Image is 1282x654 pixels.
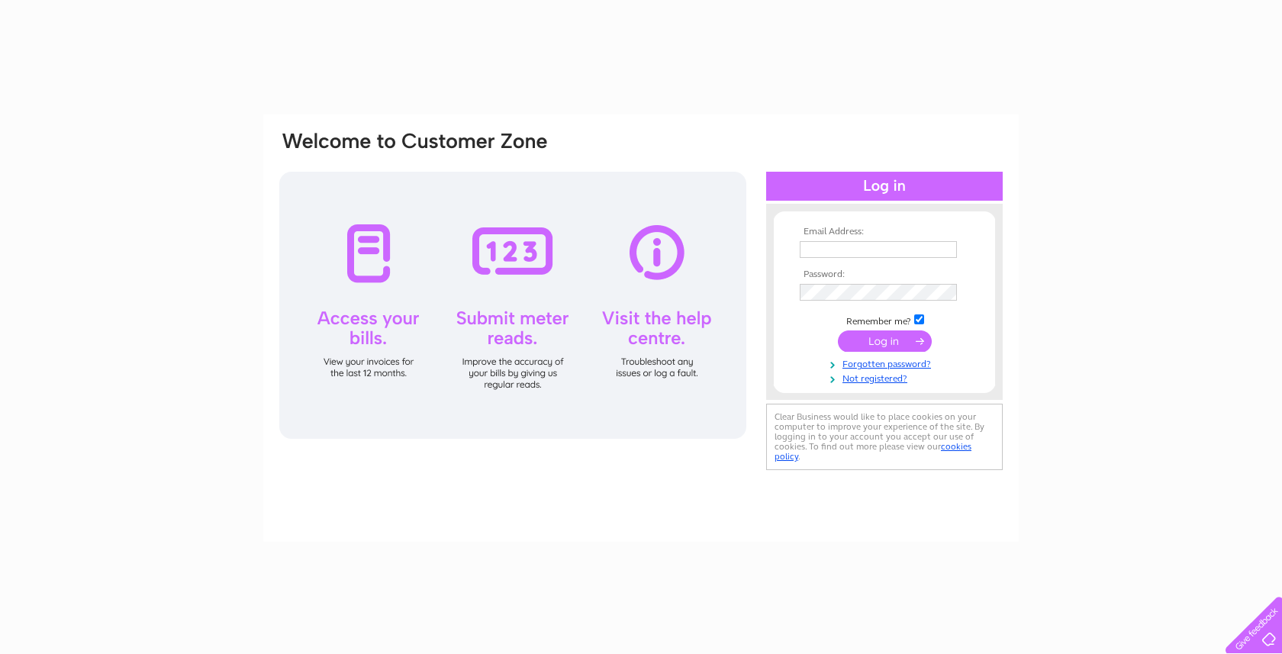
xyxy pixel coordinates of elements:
[796,269,973,280] th: Password:
[766,404,1003,470] div: Clear Business would like to place cookies on your computer to improve your experience of the sit...
[800,356,973,370] a: Forgotten password?
[796,227,973,237] th: Email Address:
[838,330,932,352] input: Submit
[796,312,973,327] td: Remember me?
[775,441,971,462] a: cookies policy
[800,370,973,385] a: Not registered?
